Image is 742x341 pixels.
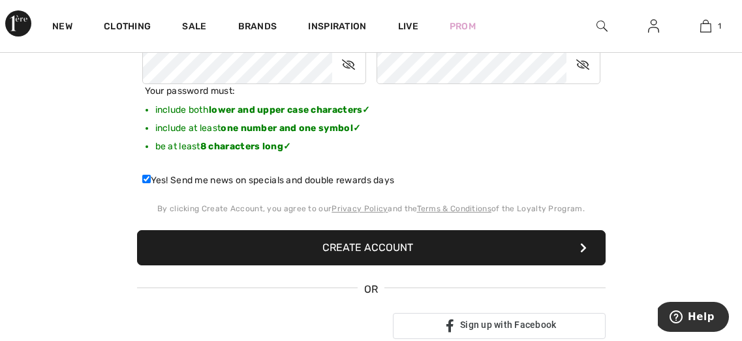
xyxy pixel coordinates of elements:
[131,312,384,340] iframe: Sign in with Google Button
[182,21,206,35] a: Sale
[648,18,659,34] img: My Info
[658,302,729,334] iframe: Opens a widget where you can find more information
[137,230,606,265] button: Create Account
[638,18,670,35] a: Sign In
[358,282,385,297] span: OR
[353,123,361,134] span: ✓
[393,313,606,339] a: Sign up with Facebook
[209,104,362,115] b: lower and upper case characters
[104,21,151,35] a: Clothing
[308,21,366,35] span: Inspiration
[145,85,236,96] span: Your password must:
[596,18,608,34] img: search the website
[52,21,72,35] a: New
[398,20,418,33] a: Live
[5,10,31,37] img: 1ère Avenue
[417,204,491,213] a: Terms & Conditions
[238,21,277,35] a: Brands
[700,18,711,34] img: My Bag
[200,141,283,152] b: 8 characters long
[680,18,731,34] a: 1
[155,140,371,158] li: be at least
[137,203,606,215] div: By clicking Create Account, you agree to our and the of the Loyalty Program.
[362,104,370,115] span: ✓
[718,20,721,32] span: 1
[450,20,476,33] a: Prom
[155,103,371,121] li: include both
[221,123,353,134] b: one number and one symbol
[332,204,388,213] a: Privacy Policy
[142,175,151,183] input: Yes! Send me news on specials and double rewards days
[142,173,395,187] label: Yes! Send me news on specials and double rewards days
[460,319,556,330] span: Sign up with Facebook
[283,141,291,152] span: ✓
[155,121,371,140] li: include at least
